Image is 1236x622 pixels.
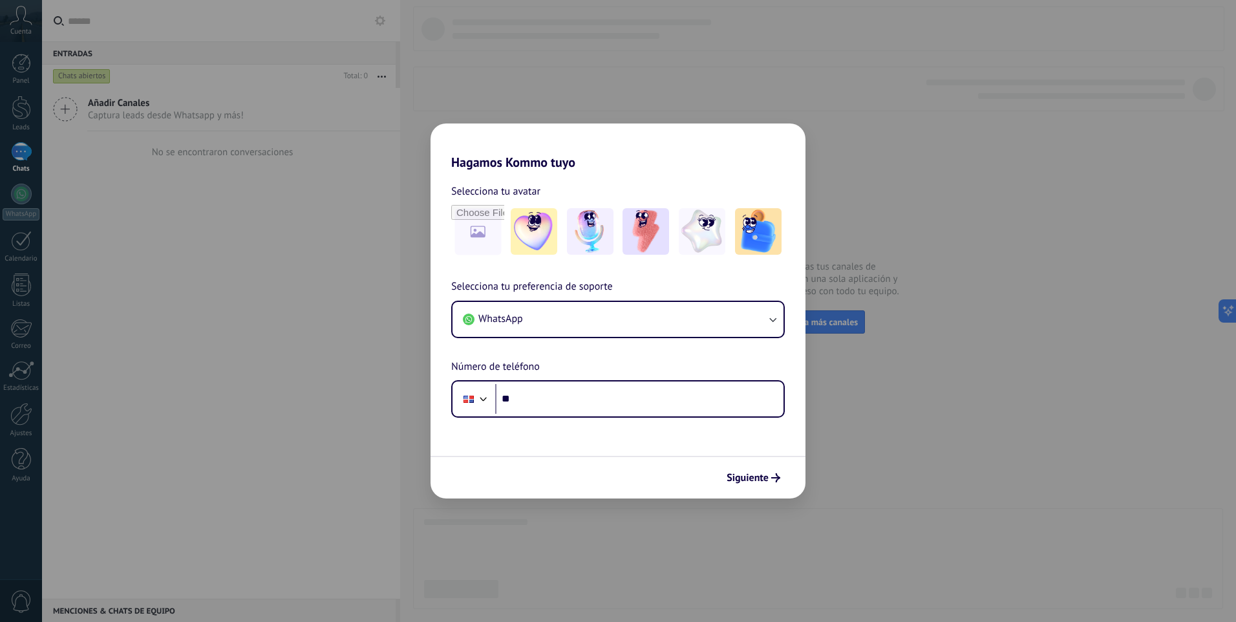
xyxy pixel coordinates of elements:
img: -3.jpeg [623,208,669,255]
button: Siguiente [721,467,786,489]
span: Selecciona tu preferencia de soporte [451,279,613,295]
div: Dominican Republic: + 1 [456,385,481,413]
img: -2.jpeg [567,208,613,255]
img: -4.jpeg [679,208,725,255]
span: Número de teléfono [451,359,540,376]
h2: Hagamos Kommo tuyo [431,123,805,170]
span: Siguiente [727,473,769,482]
img: -1.jpeg [511,208,557,255]
span: WhatsApp [478,312,523,325]
span: Selecciona tu avatar [451,183,540,200]
button: WhatsApp [453,302,783,337]
img: -5.jpeg [735,208,782,255]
